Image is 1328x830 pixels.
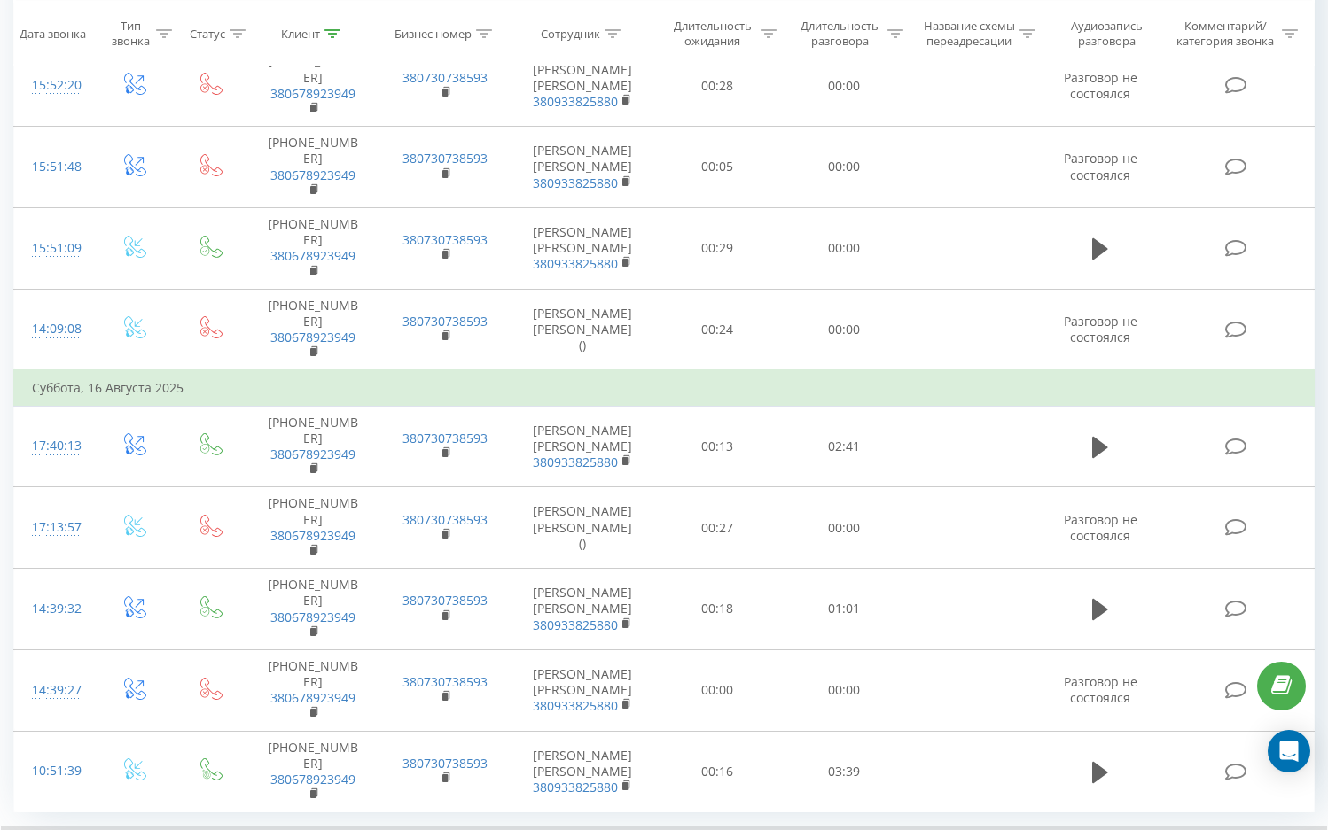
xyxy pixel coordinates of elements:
[270,329,355,345] a: 380678923949
[653,487,780,569] td: 00:27
[270,247,355,264] a: 380678923949
[1064,673,1137,706] span: Разговор не состоялся
[533,617,618,633] a: 380933825880
[780,649,907,731] td: 00:00
[512,207,653,289] td: [PERSON_NAME] [PERSON_NAME]
[32,754,77,788] div: 10:51:39
[533,93,618,110] a: 380933825880
[402,150,488,167] a: 380730738593
[402,313,488,330] a: 380730738593
[32,150,77,184] div: 15:51:48
[270,689,355,706] a: 380678923949
[402,231,488,248] a: 380730738593
[1268,730,1310,772] div: Open Intercom Messenger
[247,731,379,812] td: [PHONE_NUMBER]
[780,207,907,289] td: 00:00
[402,592,488,609] a: 380730738593
[533,779,618,795] a: 380933825880
[1064,313,1137,345] span: Разговор не состоялся
[512,569,653,650] td: [PERSON_NAME] [PERSON_NAME]
[512,289,653,370] td: [PERSON_NAME] [PERSON_NAME] ()
[512,487,653,569] td: [PERSON_NAME] [PERSON_NAME] ()
[653,649,780,731] td: 00:00
[653,406,780,487] td: 00:13
[780,406,907,487] td: 02:41
[402,755,488,772] a: 380730738593
[247,487,379,569] td: [PHONE_NUMBER]
[32,510,77,545] div: 17:13:57
[512,127,653,208] td: [PERSON_NAME] [PERSON_NAME]
[281,26,320,41] div: Клиент
[780,569,907,650] td: 01:01
[270,609,355,625] a: 380678923949
[247,45,379,127] td: [PHONE_NUMBER]
[247,207,379,289] td: [PHONE_NUMBER]
[512,406,653,487] td: [PERSON_NAME] [PERSON_NAME]
[533,454,618,470] a: 380933825880
[32,312,77,346] div: 14:09:08
[32,68,77,103] div: 15:52:20
[780,487,907,569] td: 00:00
[533,175,618,191] a: 380933825880
[653,289,780,370] td: 00:24
[780,731,907,812] td: 03:39
[653,207,780,289] td: 00:29
[32,673,77,708] div: 14:39:27
[533,697,618,714] a: 380933825880
[394,26,472,41] div: Бизнес номер
[1064,69,1137,102] span: Разговор не состоялся
[780,45,907,127] td: 00:00
[32,592,77,626] div: 14:39:32
[270,85,355,102] a: 380678923949
[512,731,653,812] td: [PERSON_NAME] [PERSON_NAME]
[20,26,86,41] div: Дата звонка
[32,429,77,463] div: 17:40:13
[402,430,488,446] a: 380730738593
[402,673,488,690] a: 380730738593
[653,127,780,208] td: 00:05
[247,406,379,487] td: [PHONE_NUMBER]
[1174,19,1277,49] div: Комментарий/категория звонка
[270,527,355,544] a: 380678923949
[669,19,755,49] div: Длительность ожидания
[402,511,488,528] a: 380730738593
[653,45,780,127] td: 00:28
[1064,150,1137,182] span: Разговор не состоялся
[512,45,653,127] td: [PERSON_NAME] [PERSON_NAME]
[512,649,653,731] td: [PERSON_NAME] [PERSON_NAME]
[797,19,883,49] div: Длительность разговора
[111,19,152,49] div: Тип звонка
[190,26,225,41] div: Статус
[247,289,379,370] td: [PHONE_NUMBER]
[270,446,355,462] a: 380678923949
[653,731,780,812] td: 00:16
[247,649,379,731] td: [PHONE_NUMBER]
[247,569,379,650] td: [PHONE_NUMBER]
[270,771,355,787] a: 380678923949
[653,569,780,650] td: 00:18
[32,231,77,266] div: 15:51:09
[1056,19,1158,49] div: Аудиозапись разговора
[541,26,600,41] div: Сотрудник
[14,370,1315,406] td: Суббота, 16 Августа 2025
[533,255,618,272] a: 380933825880
[780,127,907,208] td: 00:00
[924,19,1015,49] div: Название схемы переадресации
[270,167,355,183] a: 380678923949
[402,69,488,86] a: 380730738593
[1064,511,1137,544] span: Разговор не состоялся
[247,127,379,208] td: [PHONE_NUMBER]
[780,289,907,370] td: 00:00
